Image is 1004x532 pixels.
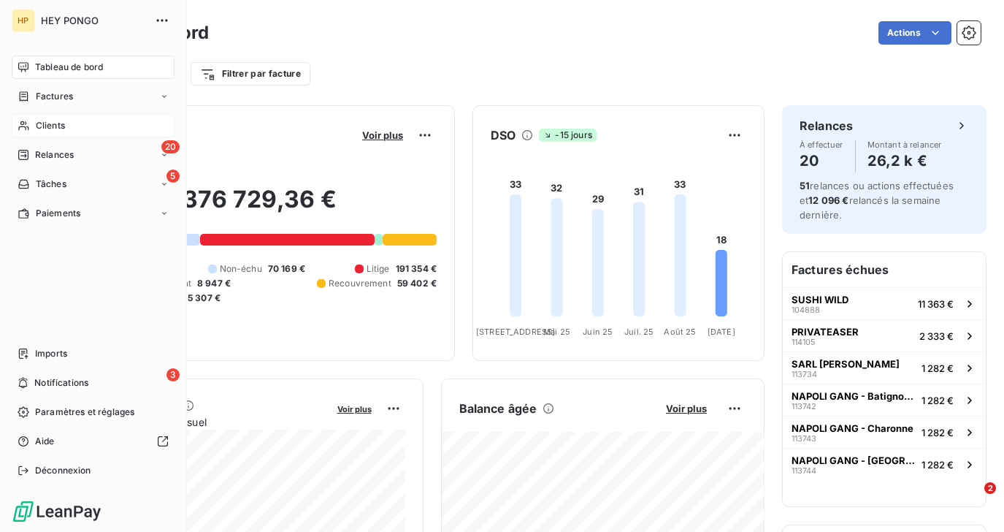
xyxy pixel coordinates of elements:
span: SARL [PERSON_NAME] [792,358,900,370]
span: 113744 [792,466,816,475]
h6: Factures échues [783,252,986,287]
span: relances ou actions effectuées et relancés la semaine dernière. [800,180,954,221]
span: 5 [166,170,180,183]
span: -5 307 € [183,292,221,305]
span: Paiements [36,207,80,220]
span: 1 282 € [921,362,954,374]
h6: Balance âgée [459,400,537,417]
tspan: [DATE] [708,327,735,337]
h2: 376 729,36 € [83,185,437,229]
h4: 26,2 k € [867,149,942,172]
span: Non-échu [220,262,262,275]
span: À effectuer [800,140,843,149]
span: Clients [36,119,65,132]
a: Aide [12,430,175,453]
h6: DSO [491,126,516,144]
span: 1 282 € [921,395,954,406]
span: 51 [800,180,810,191]
span: 11 363 € [918,298,954,310]
h6: Relances [800,117,853,134]
span: 191 354 € [396,262,437,275]
button: Voir plus [358,129,407,142]
tspan: Juin 25 [583,327,613,337]
span: NAPOLI GANG - [GEOGRAPHIC_DATA][PERSON_NAME] [792,455,916,466]
span: Notifications [34,376,88,389]
span: Tableau de bord [35,61,103,74]
h4: 20 [800,149,843,172]
span: Chiffre d'affaires mensuel [83,414,327,430]
tspan: Juil. 25 [624,327,654,337]
button: NAPOLI GANG - Batignolles1137421 282 € [783,384,986,416]
span: Voir plus [337,404,372,414]
span: -15 jours [539,129,596,142]
span: 59 402 € [397,277,437,290]
button: SARL [PERSON_NAME]1137341 282 € [783,351,986,384]
span: HEY PONGO [41,15,146,26]
span: 113742 [792,402,816,411]
div: HP [12,9,35,32]
button: NAPOLI GANG - [GEOGRAPHIC_DATA][PERSON_NAME]1137441 282 € [783,448,986,480]
button: Voir plus [662,402,711,415]
img: Logo LeanPay [12,500,102,523]
span: 12 096 € [808,194,848,206]
span: SUSHI WILD [792,294,848,305]
iframe: Intercom live chat [954,482,989,517]
button: Actions [878,21,951,45]
span: 113743 [792,434,816,443]
span: 113734 [792,370,817,379]
span: 104888 [792,305,820,314]
span: 2 [984,482,996,494]
span: Relances [35,148,74,161]
span: Paramètres et réglages [35,406,134,419]
span: 1 282 € [921,427,954,438]
span: NAPOLI GANG - Batignolles [792,390,916,402]
span: 20 [161,140,180,153]
tspan: [STREET_ADDRESS] [476,327,555,337]
span: 8 947 € [197,277,231,290]
span: Montant à relancer [867,140,942,149]
span: 70 169 € [268,262,305,275]
span: Imports [35,347,67,360]
span: Voir plus [666,403,707,414]
span: 3 [166,368,180,381]
tspan: Août 25 [664,327,696,337]
button: Voir plus [333,402,376,415]
button: Filtrer par facture [191,62,310,85]
span: Tâches [36,178,66,191]
span: Déconnexion [35,464,91,477]
span: Recouvrement [329,277,391,290]
button: SUSHI WILD10488811 363 € [783,287,986,319]
span: Aide [35,435,55,448]
span: 2 333 € [919,330,954,342]
span: 114105 [792,338,816,346]
button: NAPOLI GANG - Charonne1137431 282 € [783,416,986,448]
span: Litige [367,262,390,275]
span: Voir plus [362,129,403,141]
button: PRIVATEASER1141052 333 € [783,319,986,351]
span: Factures [36,90,73,103]
span: NAPOLI GANG - Charonne [792,422,913,434]
tspan: Mai 25 [543,327,570,337]
span: 1 282 € [921,459,954,471]
span: PRIVATEASER [792,326,859,338]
